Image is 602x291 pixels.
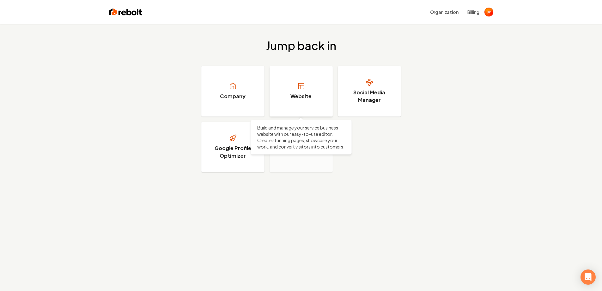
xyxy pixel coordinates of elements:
[346,89,393,104] h3: Social Media Manager
[338,66,401,117] a: Social Media Manager
[209,144,257,160] h3: Google Profile Optimizer
[467,9,479,15] button: Billing
[290,92,312,100] h3: Website
[109,8,142,16] img: Rebolt Logo
[201,66,265,117] a: Company
[220,92,246,100] h3: Company
[201,122,265,172] a: Google Profile Optimizer
[270,66,333,117] a: Website
[257,124,345,150] p: Build and manage your service business website with our easy-to-use editor. Create stunning pages...
[581,269,596,285] div: Open Intercom Messenger
[426,6,462,18] button: Organization
[266,39,336,52] h2: Jump back in
[484,8,493,16] button: Open user button
[484,8,493,16] img: Bailey Paraspolo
